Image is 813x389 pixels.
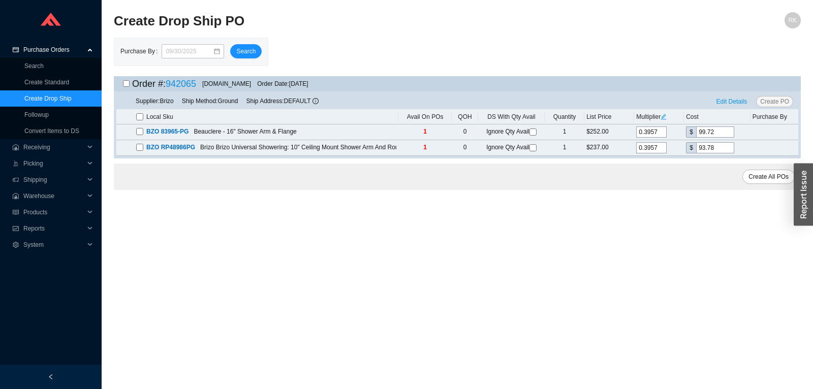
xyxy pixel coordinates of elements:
[236,46,256,56] span: Search
[200,144,469,151] span: Brizo Brizo Universal Showering: 10" Ceiling Mount Shower Arm And Round Flange - Polished Gold
[463,144,467,151] span: 0
[545,124,584,140] td: 1
[748,172,789,182] span: Create All POs
[48,374,54,380] span: left
[23,172,84,188] span: Shipping
[423,128,427,135] span: 1
[194,128,296,135] span: Beauclere - 16" Shower Arm & Flange
[423,144,427,151] span: 1
[23,237,84,253] span: System
[684,110,751,124] th: Cost
[23,220,84,237] span: Reports
[584,110,634,124] th: List Price
[478,110,545,124] th: DS With Qty Avail
[742,170,795,184] button: Create All POs
[132,76,196,91] div: Order #:
[146,112,173,122] span: Local Sku
[24,95,72,102] a: Create Drop Ship
[202,79,251,89] div: [DOMAIN_NAME]
[398,110,452,124] th: Avail On POs
[23,188,84,204] span: Warehouse
[12,242,19,248] span: setting
[24,62,44,70] a: Search
[24,111,49,118] a: Followup
[230,44,262,58] button: Search
[661,114,667,120] span: edit
[12,47,19,53] span: credit-card
[166,79,196,89] a: 942065
[686,142,696,153] div: $
[716,96,747,107] span: Edit Details
[24,127,79,135] a: Convert Items to DS
[246,98,318,105] span: Ship Address: DEFAULT
[545,110,584,124] th: Quantity
[712,96,752,107] button: Edit Details
[486,144,537,151] span: Ignore Qty Avail
[23,42,84,58] span: Purchase Orders
[146,128,189,135] span: BZO 83965-PG
[584,140,634,156] td: $237.00
[166,46,213,56] input: 09/30/2025
[789,12,797,28] span: RK
[257,79,308,89] div: Order Date: [DATE]
[120,44,162,58] label: Purchase By
[751,110,798,124] th: Purchase By
[486,128,537,135] span: Ignore Qty Avail
[686,126,696,138] div: $
[636,112,682,122] div: Multiplier
[146,144,195,151] span: BZO RP48986PG
[24,79,69,86] a: Create Standard
[136,98,174,105] span: Supplier: Brizo
[756,96,793,107] button: Create PO
[23,155,84,172] span: Picking
[12,225,19,232] span: fund
[584,124,634,140] td: $252.00
[463,128,467,135] span: 0
[12,209,19,215] span: read
[312,98,319,104] span: info-circle
[23,139,84,155] span: Receiving
[545,140,584,156] td: 1
[182,98,238,105] span: Ship Method: Ground
[23,204,84,220] span: Products
[452,110,478,124] th: QOH
[114,12,629,30] h2: Create Drop Ship PO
